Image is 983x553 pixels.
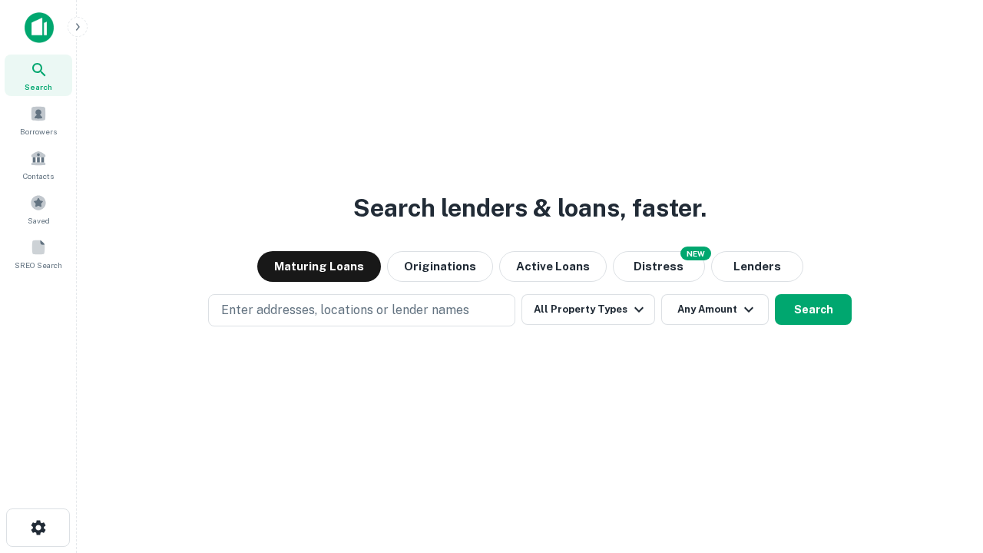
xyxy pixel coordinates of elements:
[661,294,769,325] button: Any Amount
[257,251,381,282] button: Maturing Loans
[20,125,57,137] span: Borrowers
[5,99,72,141] a: Borrowers
[5,188,72,230] a: Saved
[5,144,72,185] a: Contacts
[5,233,72,274] a: SREO Search
[208,294,515,326] button: Enter addresses, locations or lender names
[15,259,62,271] span: SREO Search
[23,170,54,182] span: Contacts
[5,55,72,96] a: Search
[680,247,711,260] div: NEW
[906,430,983,504] iframe: Chat Widget
[499,251,607,282] button: Active Loans
[387,251,493,282] button: Originations
[25,12,54,43] img: capitalize-icon.png
[613,251,705,282] button: Search distressed loans with lien and other non-mortgage details.
[221,301,469,320] p: Enter addresses, locations or lender names
[775,294,852,325] button: Search
[521,294,655,325] button: All Property Types
[353,190,707,227] h3: Search lenders & loans, faster.
[28,214,50,227] span: Saved
[25,81,52,93] span: Search
[711,251,803,282] button: Lenders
